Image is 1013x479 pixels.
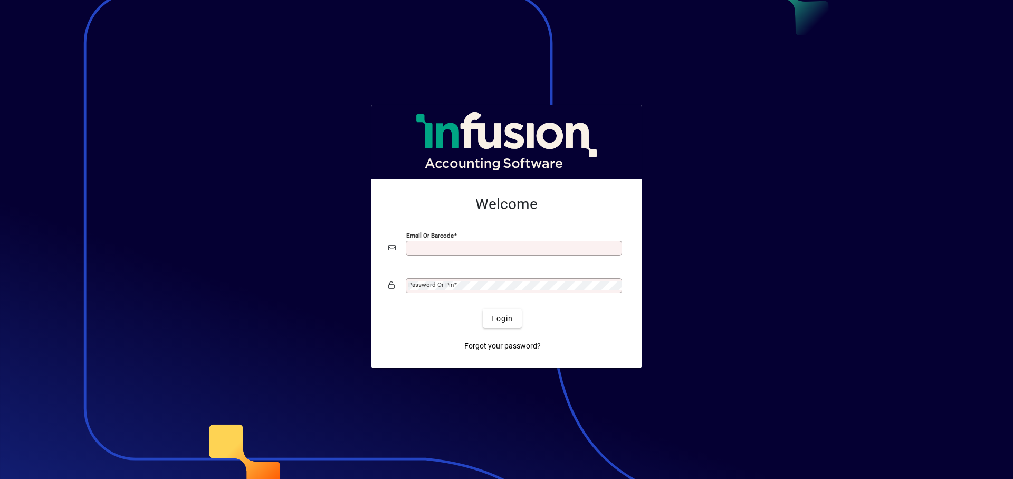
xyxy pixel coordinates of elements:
[408,281,454,288] mat-label: Password or Pin
[464,341,541,352] span: Forgot your password?
[491,313,513,324] span: Login
[406,232,454,239] mat-label: Email or Barcode
[388,195,625,213] h2: Welcome
[460,336,545,355] a: Forgot your password?
[483,309,521,328] button: Login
